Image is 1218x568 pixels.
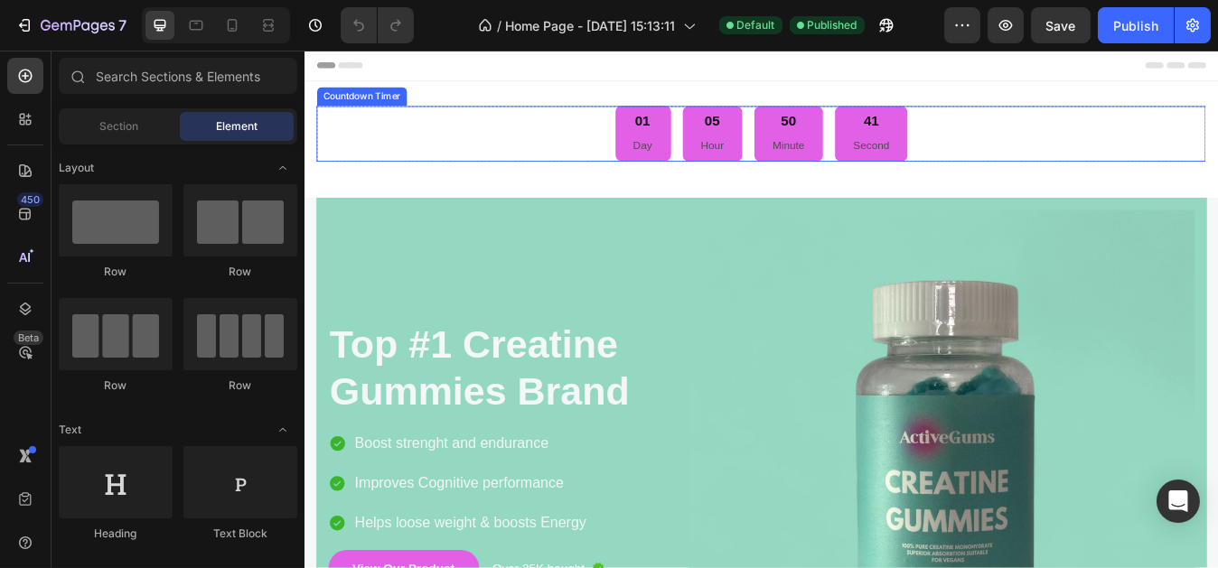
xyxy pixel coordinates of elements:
div: 41 [651,73,694,94]
div: Undo/Redo [341,7,414,43]
div: Heading [59,526,173,542]
span: Published [808,17,857,33]
span: Element [216,118,258,135]
div: 01 [390,73,413,94]
div: Row [59,264,173,280]
div: Open Intercom Messenger [1157,480,1200,523]
div: Row [59,377,173,394]
div: Text Block [183,526,297,542]
div: 05 [471,73,498,94]
div: 450 [17,192,43,207]
p: 7 [118,14,126,36]
span: Default [737,17,775,33]
button: 7 [7,7,135,43]
div: 50 [556,73,594,94]
p: Day [390,101,413,124]
div: Row [183,264,297,280]
p: Hour [471,101,498,124]
span: Toggle open [268,154,297,182]
p: Second [651,101,694,124]
span: Layout [59,160,94,176]
span: Section [100,118,139,135]
p: Improves Cognitive performance [60,498,334,529]
p: Boost strenght and endurance [60,451,334,481]
span: Home Page - [DATE] 15:13:11 [506,16,676,35]
input: Search Sections & Elements [59,58,297,94]
h2: Top #1 Creatine Gummies Brand [28,320,456,433]
div: Row [183,377,297,394]
div: Beta [14,331,43,345]
button: Publish [1098,7,1174,43]
span: Toggle open [268,415,297,444]
p: Minute [556,101,594,124]
button: Save [1031,7,1091,43]
span: Text [59,422,81,438]
div: Countdown Timer [18,47,117,63]
span: Save [1046,18,1076,33]
div: Publish [1113,16,1158,35]
iframe: Design area [304,51,1218,568]
span: / [498,16,502,35]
